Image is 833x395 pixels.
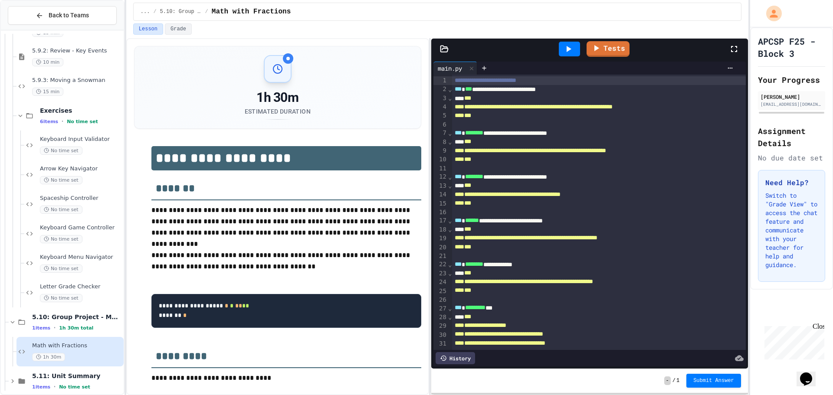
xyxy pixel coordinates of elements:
div: 19 [433,234,448,243]
div: 23 [433,269,448,278]
div: Chat with us now!Close [3,3,60,55]
span: Fold line [448,226,452,233]
span: 5.9.2: Review - Key Events [32,47,122,55]
span: Submit Answer [693,377,734,384]
span: 1h 30m total [59,325,93,331]
span: Math with Fractions [212,7,291,17]
div: main.py [433,62,477,75]
span: 1 items [32,325,50,331]
button: Lesson [133,23,163,35]
div: 10 [433,155,448,164]
div: Estimated Duration [245,107,311,116]
span: 5.10: Group Project - Math with Fractions [32,313,122,321]
div: 9 [433,147,448,155]
span: 15 min [32,88,63,96]
span: 6 items [40,119,58,124]
span: No time set [40,294,82,302]
div: 25 [433,287,448,296]
span: 1h 30m [32,353,65,361]
span: / [153,8,156,15]
iframe: chat widget [761,323,824,359]
iframe: chat widget [797,360,824,386]
div: 28 [433,313,448,322]
div: 31 [433,340,448,348]
span: No time set [40,206,82,214]
div: 16 [433,208,448,217]
span: Fold line [448,138,452,145]
div: [PERSON_NAME] [761,93,823,101]
span: 5.9.3: Moving a Snowman [32,77,122,84]
span: No time set [40,176,82,184]
button: Grade [165,23,192,35]
div: 4 [433,103,448,111]
span: Math with Fractions [32,342,122,349]
a: Tests [587,41,630,57]
div: 29 [433,322,448,330]
span: 1 items [32,384,50,390]
span: - [664,376,671,385]
div: 1h 30m [245,90,311,105]
span: • [54,324,56,331]
div: My Account [757,3,784,23]
span: Back to Teams [49,11,89,20]
span: Fold line [448,217,452,224]
div: [EMAIL_ADDRESS][DOMAIN_NAME] [761,101,823,108]
div: 5 [433,111,448,120]
div: No due date set [758,153,825,163]
span: 1 [676,377,679,384]
div: 8 [433,138,448,147]
span: • [54,383,56,390]
span: Spaceship Controller [40,195,122,202]
span: No time set [40,147,82,155]
div: 20 [433,243,448,252]
div: 24 [433,278,448,287]
h2: Assignment Details [758,125,825,149]
span: Fold line [448,313,452,320]
span: Arrow Key Navigator [40,165,122,173]
span: Fold line [448,182,452,189]
span: Keyboard Menu Navigator [40,254,122,261]
button: Back to Teams [8,6,117,25]
span: • [62,118,63,125]
div: 14 [433,190,448,199]
span: / [205,8,208,15]
div: 12 [433,173,448,181]
button: Submit Answer [686,374,741,388]
span: Fold line [448,270,452,277]
span: Fold line [448,130,452,137]
div: 26 [433,296,448,304]
div: 6 [433,121,448,129]
span: No time set [40,264,82,273]
span: Fold line [448,95,452,101]
span: Keyboard Input Validator [40,136,122,143]
div: 21 [433,252,448,261]
div: 32 [433,348,448,357]
div: main.py [433,64,466,73]
div: 15 [433,199,448,208]
span: Fold line [448,305,452,312]
div: 7 [433,129,448,137]
div: 27 [433,304,448,313]
span: 10 min [32,58,63,66]
span: Exercises [40,107,122,114]
span: ... [141,8,150,15]
span: 5.11: Unit Summary [32,372,122,380]
div: History [436,352,475,364]
div: 13 [433,182,448,190]
div: 2 [433,85,448,94]
div: 3 [433,94,448,103]
span: 5.10: Group Project - Math with Fractions [160,8,202,15]
span: Fold line [448,261,452,268]
div: 1 [433,76,448,85]
div: 17 [433,216,448,225]
div: 30 [433,331,448,340]
span: No time set [67,119,98,124]
h3: Need Help? [765,177,818,188]
h2: Your Progress [758,74,825,86]
div: 22 [433,260,448,269]
span: Fold line [448,86,452,93]
span: No time set [59,384,90,390]
div: 11 [433,164,448,173]
span: Fold line [448,173,452,180]
span: Keyboard Game Controller [40,224,122,232]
